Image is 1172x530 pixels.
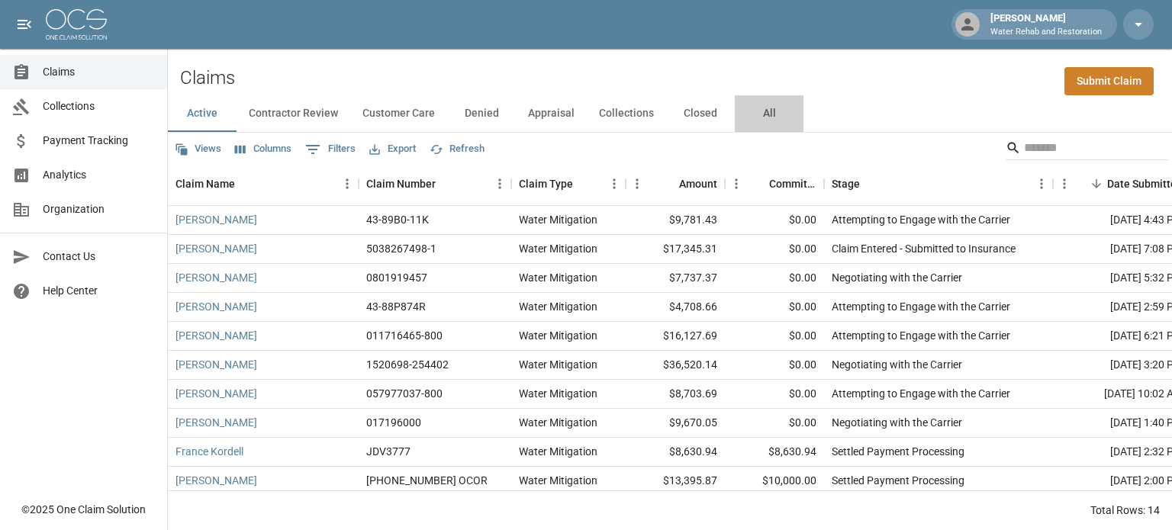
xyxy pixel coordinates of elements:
[832,328,1010,343] div: Attempting to Engage with the Carrier
[626,467,725,496] div: $13,395.87
[43,283,155,299] span: Help Center
[573,173,594,194] button: Sort
[350,95,447,132] button: Customer Care
[832,241,1016,256] div: Claim Entered - Submitted to Insurance
[832,162,860,205] div: Stage
[175,212,257,227] a: [PERSON_NAME]
[626,172,649,195] button: Menu
[519,212,597,227] div: Water Mitigation
[1090,503,1160,518] div: Total Rows: 14
[587,95,666,132] button: Collections
[725,264,824,293] div: $0.00
[336,172,359,195] button: Menu
[519,241,597,256] div: Water Mitigation
[626,409,725,438] div: $9,670.05
[769,162,816,205] div: Committed Amount
[175,241,257,256] a: [PERSON_NAME]
[366,241,436,256] div: 5038267498-1
[658,173,679,194] button: Sort
[175,270,257,285] a: [PERSON_NAME]
[725,162,824,205] div: Committed Amount
[1086,173,1107,194] button: Sort
[301,137,359,162] button: Show filters
[488,172,511,195] button: Menu
[366,415,421,430] div: 017196000
[516,95,587,132] button: Appraisal
[626,162,725,205] div: Amount
[626,351,725,380] div: $36,520.14
[237,95,350,132] button: Contractor Review
[231,137,295,161] button: Select columns
[725,293,824,322] div: $0.00
[447,95,516,132] button: Denied
[725,409,824,438] div: $0.00
[511,162,626,205] div: Claim Type
[366,473,488,488] div: 01-008-967942 OCOR
[832,444,964,459] div: Settled Payment Processing
[426,137,488,161] button: Refresh
[725,172,748,195] button: Menu
[725,235,824,264] div: $0.00
[725,380,824,409] div: $0.00
[725,467,824,496] div: $10,000.00
[366,162,436,205] div: Claim Number
[626,322,725,351] div: $16,127.69
[366,299,426,314] div: 43-88P874R
[175,444,243,459] a: France Kordell
[175,357,257,372] a: [PERSON_NAME]
[43,201,155,217] span: Organization
[626,293,725,322] div: $4,708.66
[43,64,155,80] span: Claims
[168,162,359,205] div: Claim Name
[666,95,735,132] button: Closed
[832,357,962,372] div: Negotiating with the Carrier
[168,95,1172,132] div: dynamic tabs
[180,67,235,89] h2: Claims
[725,438,824,467] div: $8,630.94
[366,357,449,372] div: 1520698-254402
[519,386,597,401] div: Water Mitigation
[43,133,155,149] span: Payment Tracking
[832,270,962,285] div: Negotiating with the Carrier
[359,162,511,205] div: Claim Number
[1006,136,1169,163] div: Search
[175,473,257,488] a: [PERSON_NAME]
[626,438,725,467] div: $8,630.94
[366,444,411,459] div: JDV3777
[984,11,1108,38] div: [PERSON_NAME]
[626,235,725,264] div: $17,345.31
[21,502,146,517] div: © 2025 One Claim Solution
[168,95,237,132] button: Active
[519,444,597,459] div: Water Mitigation
[603,172,626,195] button: Menu
[171,137,225,161] button: Views
[519,299,597,314] div: Water Mitigation
[9,9,40,40] button: open drawer
[366,212,429,227] div: 43-89B0-11K
[725,322,824,351] div: $0.00
[519,357,597,372] div: Water Mitigation
[824,162,1053,205] div: Stage
[43,98,155,114] span: Collections
[519,270,597,285] div: Water Mitigation
[832,415,962,430] div: Negotiating with the Carrier
[725,206,824,235] div: $0.00
[626,380,725,409] div: $8,703.69
[1030,172,1053,195] button: Menu
[832,212,1010,227] div: Attempting to Engage with the Carrier
[519,162,573,205] div: Claim Type
[860,173,881,194] button: Sort
[626,206,725,235] div: $9,781.43
[175,162,235,205] div: Claim Name
[1053,172,1076,195] button: Menu
[519,415,597,430] div: Water Mitigation
[519,473,597,488] div: Water Mitigation
[365,137,420,161] button: Export
[832,473,964,488] div: Settled Payment Processing
[832,386,1010,401] div: Attempting to Engage with the Carrier
[679,162,717,205] div: Amount
[235,173,256,194] button: Sort
[519,328,597,343] div: Water Mitigation
[832,299,1010,314] div: Attempting to Engage with the Carrier
[735,95,803,132] button: All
